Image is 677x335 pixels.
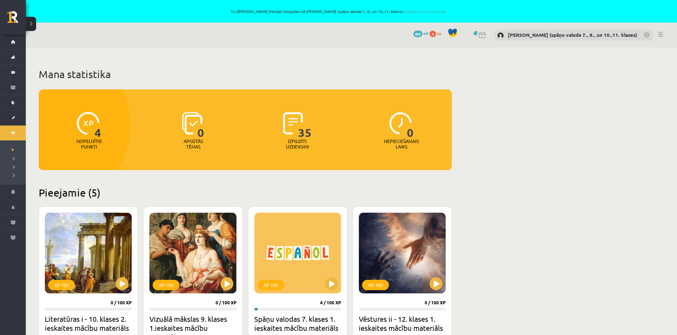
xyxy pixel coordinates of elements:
[181,138,206,149] p: Apgūtās tēmas
[285,138,310,149] p: Izpildīti uzdevumi
[423,31,429,36] span: mP
[197,112,204,138] span: 0
[359,314,446,332] h2: Vēstures ii - 12. klases 1. ieskaites mācību materiāls
[413,31,422,37] span: 802
[389,112,412,135] img: icon-clock-7be60019b62300814b6bd22b8e044499b485619524d84068768e800edab66f18.svg
[437,31,441,36] span: xp
[413,31,429,36] a: 802 mP
[384,138,419,149] p: Nepieciešamais laiks
[68,9,609,13] span: Tu ([PERSON_NAME] (Hmiļa)) ielogojies kā [PERSON_NAME] (spāņu valoda 7., 8., un 10.,11. klases)
[153,280,179,290] div: XP 100
[429,31,444,36] a: 4 xp
[298,112,312,138] span: 35
[39,68,452,81] h1: Mana statistika
[182,112,202,135] img: icon-learned-topics-4a711ccc23c960034f471b6e78daf4a3bad4a20eaf4de84257b87e66633f6470.svg
[407,112,414,138] span: 0
[508,32,637,38] a: [PERSON_NAME] (spāņu valoda 7., 8., un 10.,11. klases)
[45,314,132,332] h2: Literatūras i - 10. klases 2. ieskaites mācību materiāls
[76,138,102,149] p: Nopelnītie punkti
[7,11,26,27] a: Rīgas 1. Tālmācības vidusskola
[77,112,99,135] img: icon-xp-0682a9bc20223a9ccc6f5883a126b849a74cddfe5390d2b41b4391c66f2066e7.svg
[403,9,447,14] a: Atpakaļ uz savu lietotāju
[95,112,101,138] span: 4
[39,186,452,199] h2: Pieejamie (5)
[48,280,75,290] div: XP 100
[283,112,303,135] img: icon-completed-tasks-ad58ae20a441b2904462921112bc710f1caf180af7a3daa7317a5a94f2d26646.svg
[497,32,504,39] img: Signe Sirmā (spāņu valoda 7., 8., un 10.,11. klases)
[362,280,389,290] div: XP 100
[429,31,436,37] span: 4
[254,314,341,332] h2: Spāņu valodas 7. klases 1. ieskaites mācību materiāls
[258,280,284,290] div: XP 100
